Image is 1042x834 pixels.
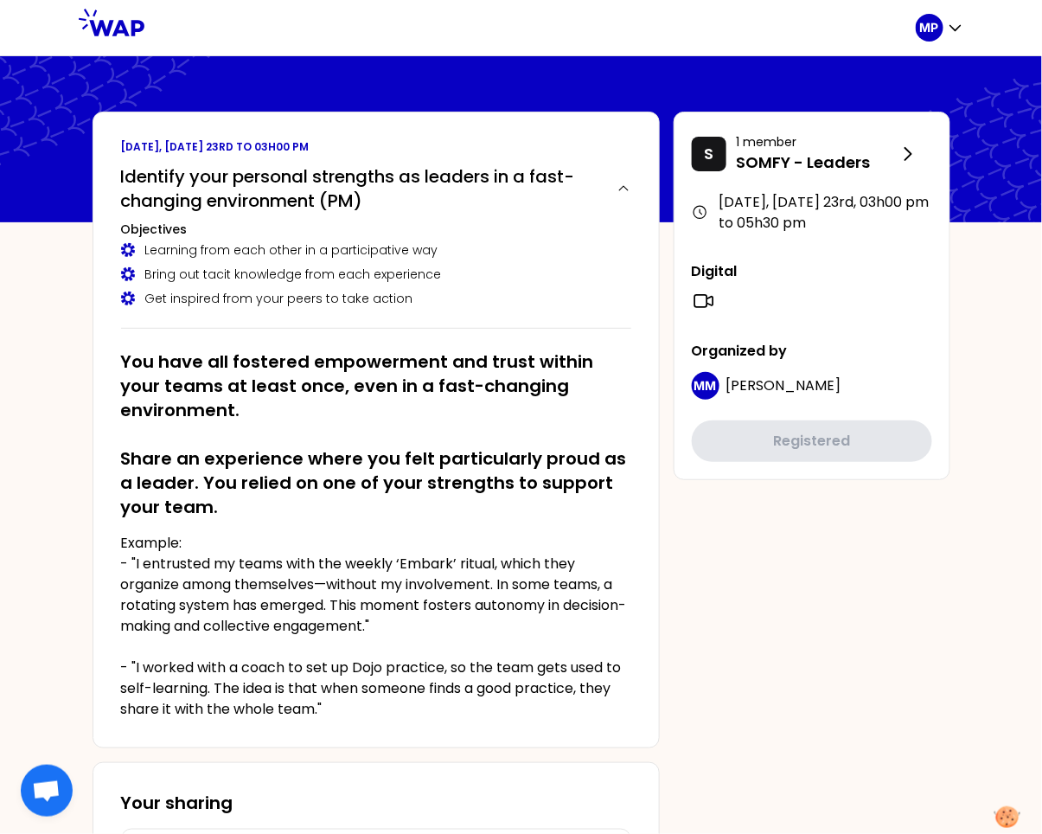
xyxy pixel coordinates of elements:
p: S [704,142,713,166]
span: [PERSON_NAME] [726,375,841,395]
div: Ouvrir le chat [21,765,73,817]
div: Get inspired from your peers to take action [121,290,631,307]
h2: Identify your personal strengths as leaders in a fast-changing environment (PM) [121,164,603,213]
div: [DATE], [DATE] 23rd , 03h00 pm to 05h30 pm [692,192,932,234]
p: SOMFY - Leaders [737,151,898,175]
h3: Your sharing [121,791,631,815]
button: Identify your personal strengths as leaders in a fast-changing environment (PM) [121,164,631,213]
div: Learning from each other in a participative way [121,241,631,259]
button: Registered [692,420,932,462]
div: Bring out tacit knowledge from each experience [121,266,631,283]
p: 1 member [737,133,898,151]
p: Example: - "I entrusted my teams with the weekly ‘Embark’ ritual, which they organize among thems... [121,533,631,720]
p: Digital [692,261,932,282]
p: [DATE], [DATE] 23rd to 03h00 pm [121,140,631,154]
button: MP [916,14,964,42]
p: Organized by [692,341,932,362]
p: MP [920,19,939,36]
h2: You have all fostered empowerment and trust within your teams at least once, even in a fast-chang... [121,350,631,519]
h3: Objectives [121,221,631,238]
p: MM [694,377,717,395]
